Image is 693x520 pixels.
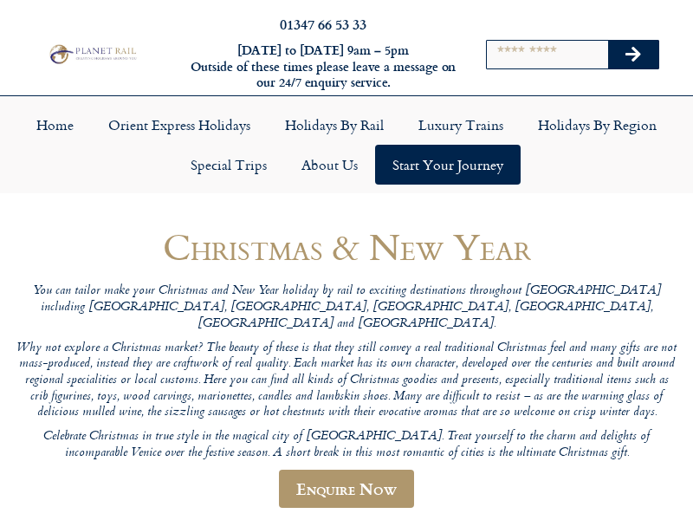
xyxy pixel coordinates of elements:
button: Search [608,41,658,68]
a: Home [19,105,91,145]
a: Holidays by Rail [268,105,401,145]
a: Special Trips [173,145,284,185]
a: Enquire Now [279,470,414,508]
nav: Menu [9,105,684,185]
a: 01347 66 53 33 [280,14,366,34]
img: Planet Rail Train Holidays Logo [46,42,139,65]
h1: Christmas & New Year [16,226,677,267]
a: About Us [284,145,375,185]
a: Holidays by Region [521,105,674,145]
h6: [DATE] to [DATE] 9am – 5pm Outside of these times please leave a message on our 24/7 enquiry serv... [189,42,457,91]
a: Luxury Trains [401,105,521,145]
a: Start your Journey [375,145,521,185]
p: Celebrate Christmas in true style in the magical city of [GEOGRAPHIC_DATA]. Treat yourself to the... [16,429,677,461]
p: Why not explore a Christmas market? The beauty of these is that they still convey a real traditio... [16,341,677,421]
a: Orient Express Holidays [91,105,268,145]
p: You can tailor make your Christmas and New Year holiday by rail to exciting destinations througho... [16,283,677,332]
